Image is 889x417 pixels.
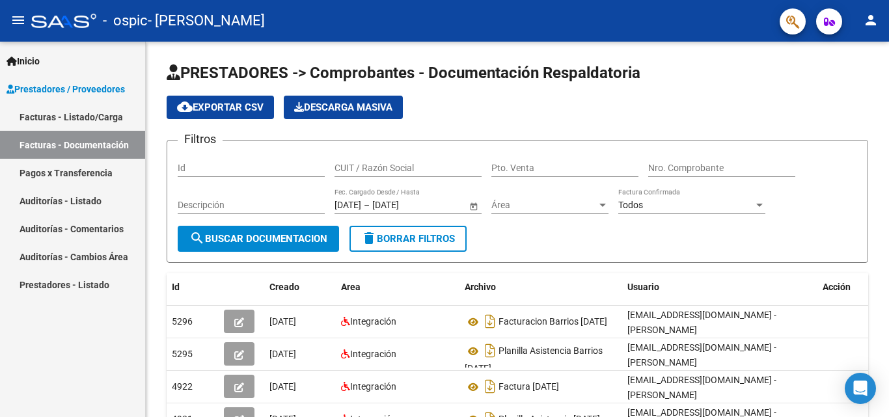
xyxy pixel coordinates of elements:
mat-icon: cloud_download [177,99,193,114]
span: Creado [269,282,299,292]
button: Borrar Filtros [349,226,467,252]
button: Buscar Documentacion [178,226,339,252]
h3: Filtros [178,130,223,148]
span: Área [491,200,597,211]
span: Inicio [7,54,40,68]
span: Archivo [465,282,496,292]
span: Usuario [627,282,659,292]
span: 5296 [172,316,193,327]
datatable-header-cell: Area [336,273,459,301]
span: Buscar Documentacion [189,233,327,245]
input: Fecha inicio [335,200,361,211]
span: - ospic [103,7,148,35]
span: [DATE] [269,316,296,327]
span: 5295 [172,349,193,359]
button: Open calendar [467,199,480,213]
span: [DATE] [269,349,296,359]
span: Area [341,282,361,292]
button: Exportar CSV [167,96,274,119]
span: [EMAIL_ADDRESS][DOMAIN_NAME] - [PERSON_NAME] [627,310,776,335]
datatable-header-cell: Usuario [622,273,817,301]
span: Exportar CSV [177,101,264,113]
span: – [364,200,370,211]
span: Integración [350,316,396,327]
div: Open Intercom Messenger [845,373,876,404]
span: Descarga Masiva [294,101,392,113]
app-download-masive: Descarga masiva de comprobantes (adjuntos) [284,96,403,119]
datatable-header-cell: Creado [264,273,336,301]
datatable-header-cell: Id [167,273,219,301]
datatable-header-cell: Archivo [459,273,622,301]
datatable-header-cell: Acción [817,273,882,301]
span: [DATE] [269,381,296,392]
span: Acción [823,282,851,292]
mat-icon: person [863,12,879,28]
button: Descarga Masiva [284,96,403,119]
span: [EMAIL_ADDRESS][DOMAIN_NAME] - [PERSON_NAME] [627,375,776,400]
span: Facturacion Barrios [DATE] [499,317,607,327]
span: PRESTADORES -> Comprobantes - Documentación Respaldatoria [167,64,640,82]
mat-icon: menu [10,12,26,28]
span: [EMAIL_ADDRESS][DOMAIN_NAME] - [PERSON_NAME] [627,342,776,368]
span: 4922 [172,381,193,392]
span: - [PERSON_NAME] [148,7,265,35]
span: Integración [350,349,396,359]
i: Descargar documento [482,311,499,332]
span: Todos [618,200,643,210]
span: Prestadores / Proveedores [7,82,125,96]
i: Descargar documento [482,376,499,397]
i: Descargar documento [482,340,499,361]
span: Integración [350,381,396,392]
mat-icon: delete [361,230,377,246]
span: Factura [DATE] [499,382,559,392]
span: Planilla Asistencia Barrios [DATE] [465,346,603,374]
span: Borrar Filtros [361,233,455,245]
input: Fecha fin [372,200,436,211]
span: Id [172,282,180,292]
mat-icon: search [189,230,205,246]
